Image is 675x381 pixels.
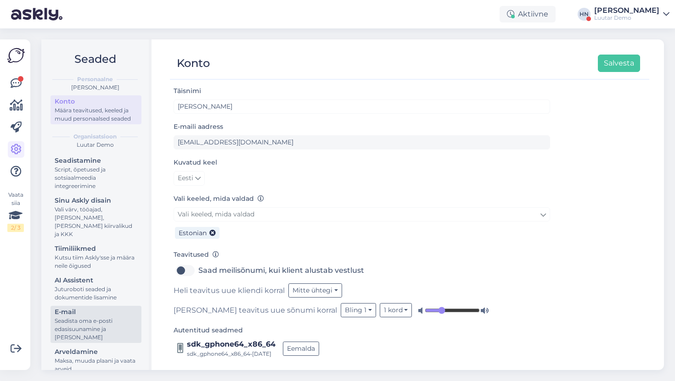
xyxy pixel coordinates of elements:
[49,141,141,149] div: Luutar Demo
[55,97,137,106] div: Konto
[198,263,364,278] label: Saad meilisõnumi, kui klient alustab vestlust
[341,303,376,317] button: Bling 1
[174,194,264,204] label: Vali keeled, mida valdad
[55,357,137,373] div: Maksa, muuda plaani ja vaata arveid
[7,191,24,232] div: Vaata siia
[55,347,137,357] div: Arveldamine
[51,346,141,375] a: ArveldamineMaksa, muuda plaani ja vaata arveid
[55,244,137,254] div: Tiimiliikmed
[187,350,276,358] div: sdk_gphone64_x86_64 • [DATE]
[49,50,141,68] h2: Seaded
[174,122,223,132] label: E-maili aadress
[51,274,141,303] a: AI AssistentJuturoboti seaded ja dokumentide lisamine
[55,106,137,123] div: Määra teavitused, keeled ja muud personaalsed seaded
[49,83,141,92] div: [PERSON_NAME]
[578,8,591,21] div: HN
[55,166,137,190] div: Script, õpetused ja sotsiaalmeedia integreerimine
[55,156,137,166] div: Seadistamine
[288,283,342,298] button: Mitte ühtegi
[51,306,141,343] a: E-mailSeadista oma e-posti edasisuunamine ja [PERSON_NAME]
[174,86,201,96] label: Täisnimi
[598,55,640,72] button: Salvesta
[174,250,219,260] label: Teavitused
[55,276,137,285] div: AI Assistent
[174,99,550,114] input: Sisesta nimi
[178,210,254,218] span: Vali keeled, mida valdad
[174,171,205,186] a: Eesti
[177,55,210,72] div: Konto
[174,135,550,149] input: Sisesta e-maili aadress
[594,7,659,14] div: [PERSON_NAME]
[55,317,137,342] div: Seadista oma e-posti edasisuunamine ja [PERSON_NAME]
[55,285,137,302] div: Juturoboti seaded ja dokumentide lisamine
[51,194,141,240] a: Sinu Askly disainVali värv, tööajad, [PERSON_NAME], [PERSON_NAME] kiirvalikud ja KKK
[7,224,24,232] div: 2 / 3
[380,303,412,317] button: 1 kord
[55,205,137,238] div: Vali värv, tööajad, [PERSON_NAME], [PERSON_NAME] kiirvalikud ja KKK
[178,173,193,183] span: Eesti
[51,155,141,192] a: SeadistamineScript, õpetused ja sotsiaalmeedia integreerimine
[55,196,137,205] div: Sinu Askly disain
[55,307,137,317] div: E-mail
[51,243,141,271] a: TiimiliikmedKutsu tiim Askly'sse ja määra neile õigused
[174,158,217,167] label: Kuvatud keel
[187,339,276,350] div: sdk_gphone64_x86_64
[283,342,319,356] button: Eemalda
[55,254,137,270] div: Kutsu tiim Askly'sse ja määra neile õigused
[7,47,25,64] img: Askly Logo
[594,7,669,22] a: [PERSON_NAME]Luutar Demo
[174,283,550,298] div: Heli teavitus uue kliendi korral
[500,6,556,22] div: Aktiivne
[174,207,550,221] a: Vali keeled, mida valdad
[174,326,243,335] label: Autentitud seadmed
[594,14,659,22] div: Luutar Demo
[179,229,207,237] span: Estonian
[174,303,550,317] div: [PERSON_NAME] teavitus uue sõnumi korral
[77,75,113,83] b: Personaalne
[73,133,117,141] b: Organisatsioon
[51,95,141,124] a: KontoMäära teavitused, keeled ja muud personaalsed seaded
